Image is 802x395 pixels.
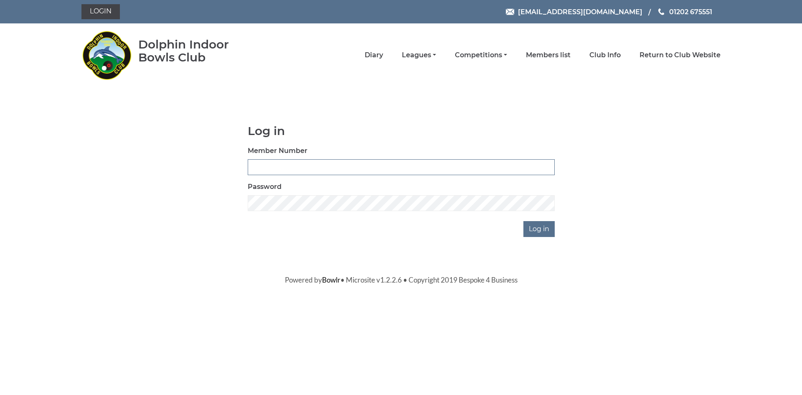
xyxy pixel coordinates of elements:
[657,7,712,17] a: Phone us 01202 675551
[322,275,340,284] a: Bowlr
[669,8,712,15] span: 01202 675551
[506,7,642,17] a: Email [EMAIL_ADDRESS][DOMAIN_NAME]
[658,8,664,15] img: Phone us
[365,51,383,60] a: Diary
[589,51,621,60] a: Club Info
[248,146,307,156] label: Member Number
[81,4,120,19] a: Login
[526,51,571,60] a: Members list
[640,51,721,60] a: Return to Club Website
[402,51,436,60] a: Leagues
[138,38,256,64] div: Dolphin Indoor Bowls Club
[248,125,555,138] h1: Log in
[506,9,514,15] img: Email
[518,8,642,15] span: [EMAIL_ADDRESS][DOMAIN_NAME]
[523,221,555,237] input: Log in
[81,26,132,84] img: Dolphin Indoor Bowls Club
[248,182,282,192] label: Password
[285,275,518,284] span: Powered by • Microsite v1.2.2.6 • Copyright 2019 Bespoke 4 Business
[455,51,507,60] a: Competitions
